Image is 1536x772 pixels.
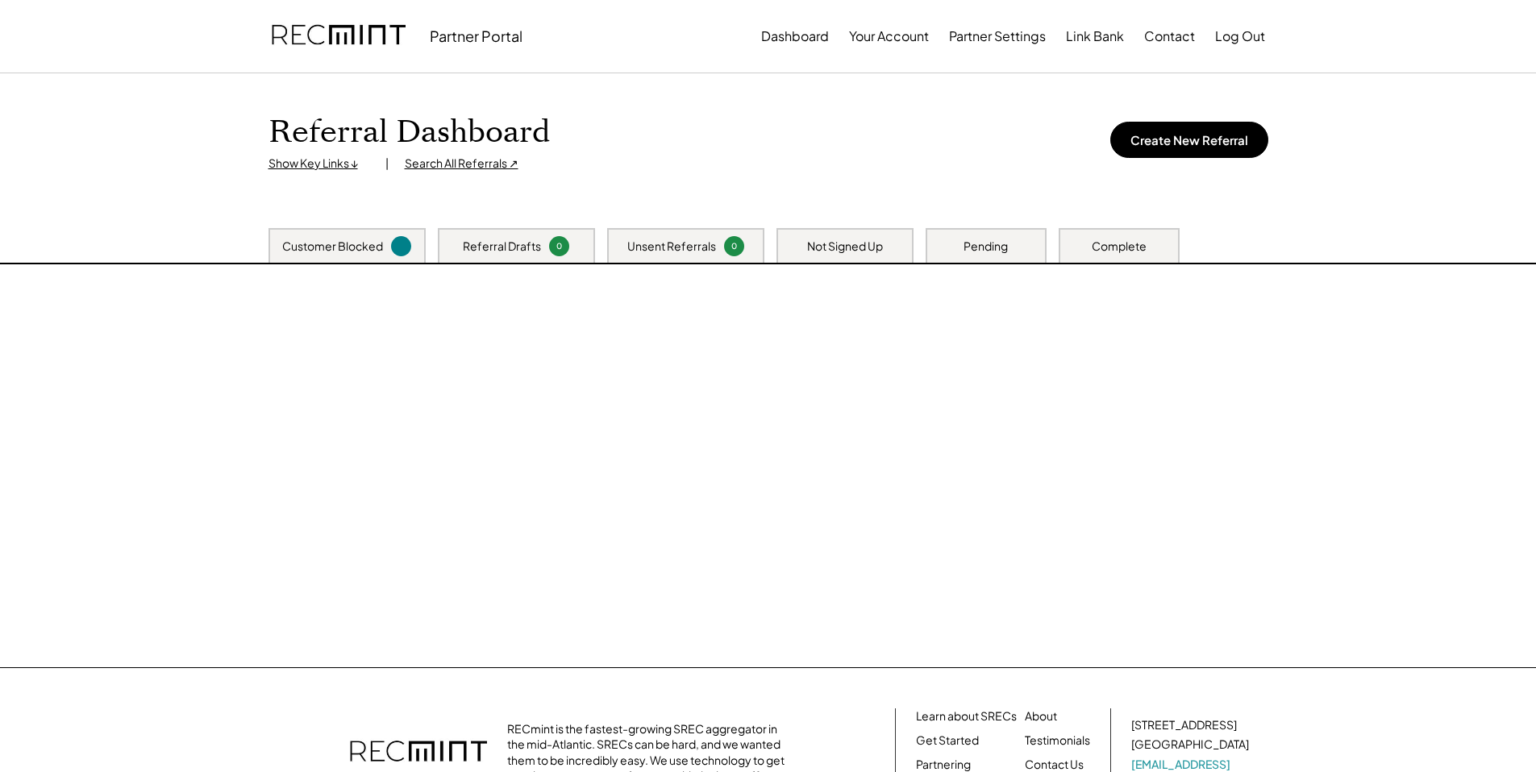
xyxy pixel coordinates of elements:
[761,20,829,52] button: Dashboard
[627,239,716,255] div: Unsent Referrals
[1025,708,1057,724] a: About
[849,20,929,52] button: Your Account
[1131,717,1237,733] div: [STREET_ADDRESS]
[807,239,883,255] div: Not Signed Up
[1131,737,1249,753] div: [GEOGRAPHIC_DATA]
[1025,733,1090,749] a: Testimonials
[1066,20,1124,52] button: Link Bank
[268,156,369,172] div: Show Key Links ↓
[282,239,383,255] div: Customer Blocked
[430,27,522,45] div: Partner Portal
[964,239,1008,255] div: Pending
[405,156,518,172] div: Search All Referrals ↗
[1144,20,1195,52] button: Contact
[268,114,550,151] h1: Referral Dashboard
[463,239,541,255] div: Referral Drafts
[1092,239,1147,255] div: Complete
[552,240,567,252] div: 0
[949,20,1046,52] button: Partner Settings
[916,733,979,749] a: Get Started
[916,708,1017,724] a: Learn about SRECs
[1110,122,1268,158] button: Create New Referral
[272,9,406,64] img: recmint-logotype%403x.png
[385,156,389,172] div: |
[726,240,742,252] div: 0
[1215,20,1265,52] button: Log Out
